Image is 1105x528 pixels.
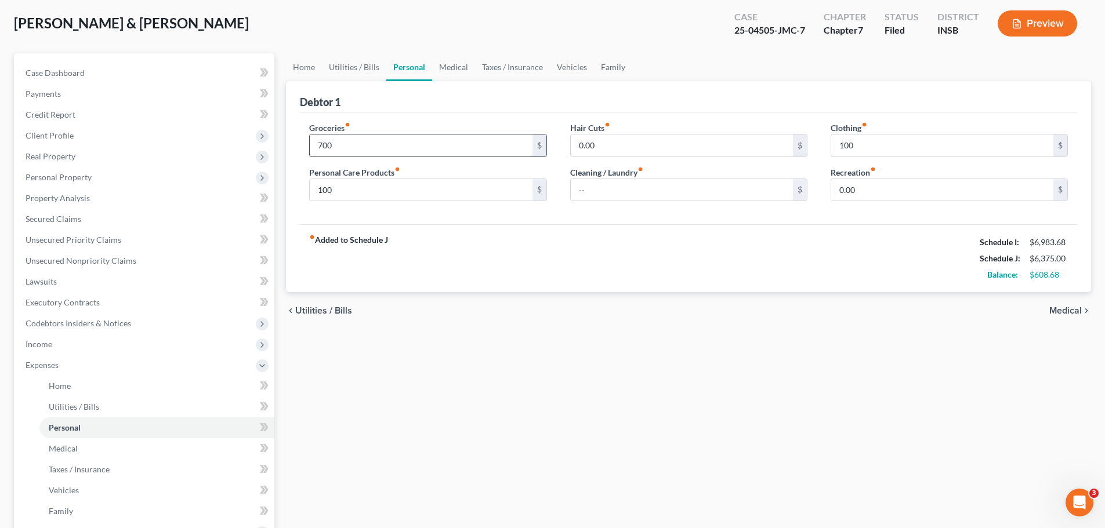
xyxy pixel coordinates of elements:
i: fiber_manual_record [870,166,876,172]
div: District [937,10,979,24]
div: Case [734,10,805,24]
iframe: Intercom live chat [1066,489,1093,516]
div: Status [885,10,919,24]
label: Hair Cuts [570,122,610,134]
span: Codebtors Insiders & Notices [26,318,131,328]
span: Unsecured Nonpriority Claims [26,256,136,265]
a: Home [39,376,274,396]
a: Property Analysis [16,188,274,209]
label: Clothing [831,122,867,134]
input: -- [831,179,1053,201]
a: Secured Claims [16,209,274,230]
i: fiber_manual_record [345,122,350,128]
div: $ [1053,134,1067,156]
span: 3 [1089,489,1099,498]
i: fiber_manual_record [861,122,867,128]
input: -- [831,134,1053,156]
button: Medical chevron_right [1049,306,1091,315]
a: Executory Contracts [16,292,274,313]
a: Personal [386,53,432,81]
a: Unsecured Nonpriority Claims [16,250,274,271]
a: Personal [39,417,274,438]
a: Home [286,53,322,81]
span: Real Property [26,151,75,161]
div: Filed [885,24,919,37]
span: [PERSON_NAME] & [PERSON_NAME] [14,14,249,31]
span: Medical [49,443,78,453]
span: Property Analysis [26,193,90,203]
i: fiber_manual_record [637,166,643,172]
div: $608.68 [1030,269,1068,281]
span: Taxes / Insurance [49,464,110,474]
a: Unsecured Priority Claims [16,230,274,250]
div: Debtor 1 [300,95,340,109]
span: Case Dashboard [26,68,85,78]
span: Executory Contracts [26,297,100,307]
span: Vehicles [49,485,79,495]
span: Family [49,506,73,516]
div: Chapter [824,10,866,24]
div: Chapter [824,24,866,37]
a: Taxes / Insurance [475,53,550,81]
div: $6,983.68 [1030,236,1068,248]
span: Credit Report [26,110,75,119]
div: $6,375.00 [1030,253,1068,264]
div: $ [793,134,807,156]
span: Expenses [26,360,59,370]
strong: Added to Schedule J [309,234,388,283]
span: Income [26,339,52,349]
a: Family [594,53,632,81]
span: Medical [1049,306,1082,315]
a: Payments [16,83,274,104]
i: fiber_manual_record [394,166,400,172]
div: $ [532,134,546,156]
a: Vehicles [550,53,594,81]
i: chevron_right [1082,306,1091,315]
span: Lawsuits [26,276,57,286]
a: Family [39,501,274,522]
a: Utilities / Bills [39,396,274,417]
a: Case Dashboard [16,63,274,83]
i: fiber_manual_record [604,122,610,128]
span: Utilities / Bills [295,306,352,315]
i: chevron_left [286,306,295,315]
i: fiber_manual_record [309,234,315,240]
strong: Balance: [987,270,1018,279]
span: 7 [858,24,863,35]
label: Personal Care Products [309,166,400,179]
strong: Schedule I: [980,237,1019,247]
div: $ [532,179,546,201]
strong: Schedule J: [980,253,1020,263]
span: Home [49,381,71,391]
input: -- [571,134,793,156]
a: Medical [39,438,274,459]
span: Secured Claims [26,214,81,224]
a: Vehicles [39,480,274,501]
a: Lawsuits [16,271,274,292]
div: $ [793,179,807,201]
span: Personal [49,423,81,432]
div: $ [1053,179,1067,201]
label: Recreation [831,166,876,179]
div: INSB [937,24,979,37]
span: Client Profile [26,130,74,140]
span: Utilities / Bills [49,402,99,412]
a: Credit Report [16,104,274,125]
span: Unsecured Priority Claims [26,235,121,245]
span: Personal Property [26,172,92,182]
input: -- [310,134,532,156]
div: 25-04505-JMC-7 [734,24,805,37]
a: Taxes / Insurance [39,459,274,480]
label: Cleaning / Laundry [570,166,643,179]
span: Payments [26,89,61,99]
input: -- [571,179,793,201]
label: Groceries [309,122,350,134]
a: Utilities / Bills [322,53,386,81]
button: chevron_left Utilities / Bills [286,306,352,315]
a: Medical [432,53,475,81]
button: Preview [998,10,1077,37]
input: -- [310,179,532,201]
